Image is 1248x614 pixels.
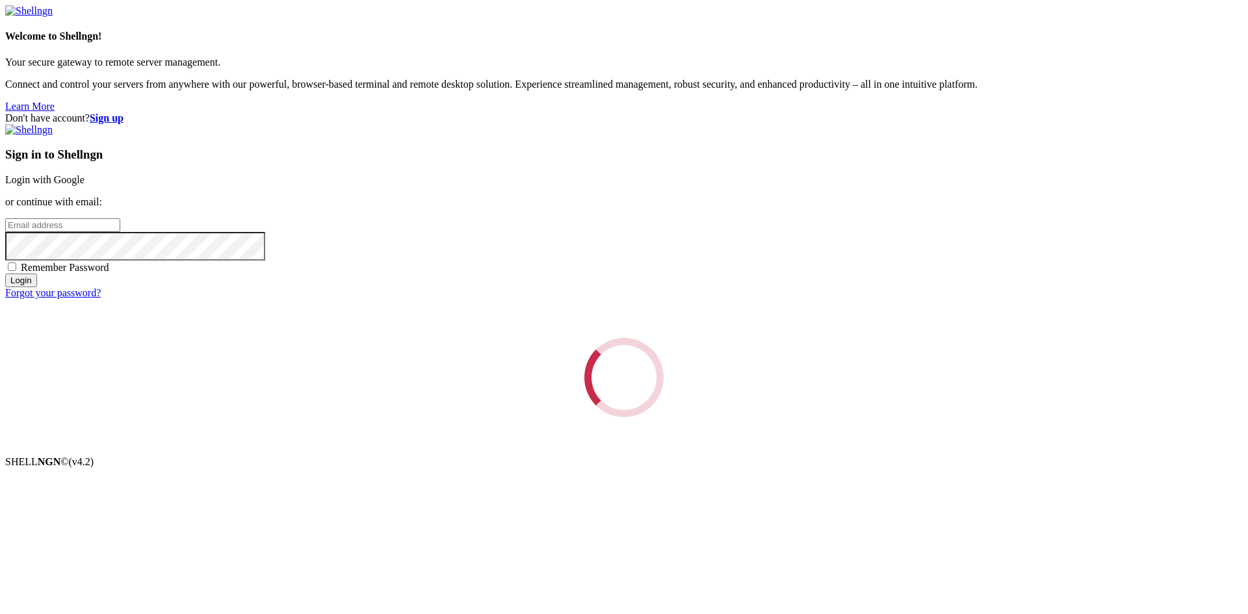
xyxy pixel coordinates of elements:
h3: Sign in to Shellngn [5,147,1243,162]
span: SHELL © [5,456,94,467]
div: Loading... [569,322,679,433]
p: Your secure gateway to remote server management. [5,57,1243,68]
a: Learn More [5,101,55,112]
h4: Welcome to Shellngn! [5,31,1243,42]
a: Sign up [90,112,123,123]
img: Shellngn [5,124,53,136]
input: Login [5,274,37,287]
span: Remember Password [21,262,109,273]
input: Email address [5,218,120,232]
input: Remember Password [8,262,16,271]
a: Login with Google [5,174,84,185]
span: 4.2.0 [69,456,94,467]
p: or continue with email: [5,196,1243,208]
a: Forgot your password? [5,287,101,298]
p: Connect and control your servers from anywhere with our powerful, browser-based terminal and remo... [5,79,1243,90]
img: Shellngn [5,5,53,17]
div: Don't have account? [5,112,1243,124]
b: NGN [38,456,61,467]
